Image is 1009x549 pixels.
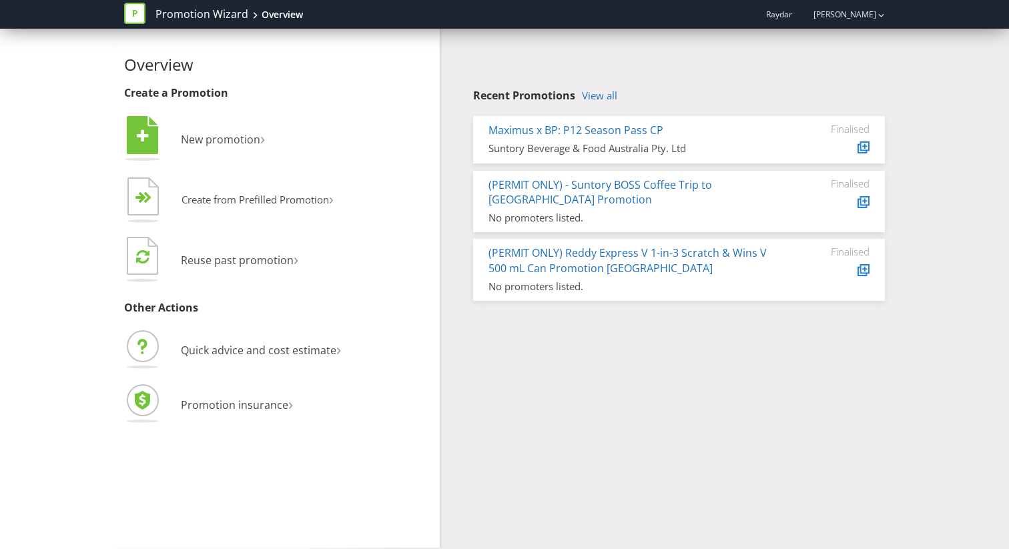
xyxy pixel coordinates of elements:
a: Maximus x BP: P12 Season Pass CP [488,123,663,137]
tspan:  [136,249,149,264]
span: Quick advice and cost estimate [181,343,336,358]
span: › [294,247,298,269]
span: › [288,392,293,414]
div: Suntory Beverage & Food Australia Pty. Ltd [488,141,769,155]
span: Raydar [766,9,792,20]
a: Promotion Wizard [155,7,248,22]
a: (PERMIT ONLY) - Suntory BOSS Coffee Trip to [GEOGRAPHIC_DATA] Promotion [488,177,712,207]
div: Finalised [789,245,870,257]
button: Create from Prefilled Promotion› [124,174,334,227]
tspan:  [143,191,152,204]
h3: Other Actions [124,302,430,314]
span: Promotion insurance [181,398,288,412]
tspan:  [137,129,149,143]
a: Quick advice and cost estimate› [124,343,341,358]
span: Reuse past promotion [181,253,294,267]
span: New promotion [181,132,260,147]
span: › [336,338,341,360]
span: › [329,188,334,209]
div: Overview [262,8,303,21]
div: Finalised [789,177,870,189]
span: Recent Promotions [473,88,575,103]
h3: Create a Promotion [124,87,430,99]
a: (PERMIT ONLY) Reddy Express V 1-in-3 Scratch & Wins V 500 mL Can Promotion [GEOGRAPHIC_DATA] [488,245,767,276]
div: No promoters listed. [488,280,769,294]
a: [PERSON_NAME] [800,9,876,20]
a: Promotion insurance› [124,398,293,412]
span: Create from Prefilled Promotion [182,193,329,206]
div: Finalised [789,123,870,135]
a: View all [582,90,617,101]
h2: Overview [124,56,430,73]
span: › [260,127,265,149]
div: No promoters listed. [488,211,769,225]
